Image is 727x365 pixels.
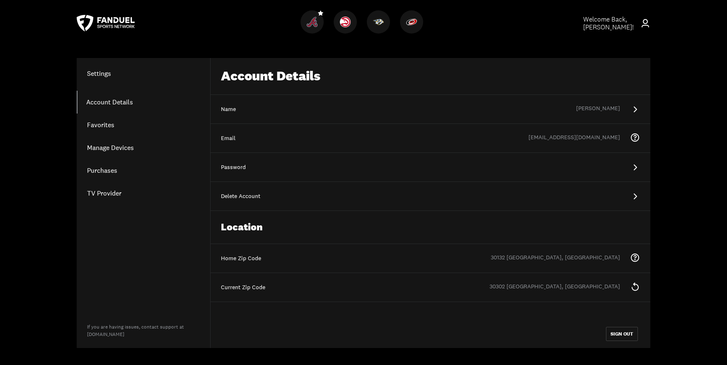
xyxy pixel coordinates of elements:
div: Name [221,105,640,114]
img: Predators [373,17,384,27]
img: Hawks [340,17,351,27]
img: Braves [307,17,317,27]
div: Current Zip Code [221,283,640,292]
a: Favorites [77,114,210,136]
div: Location [211,211,650,244]
div: Account Details [211,58,650,95]
a: PredatorsPredators [367,27,393,35]
a: HurricanesHurricanes [400,27,427,35]
a: Purchases [77,159,210,182]
button: SIGN OUT [606,327,638,341]
div: Home Zip Code [221,254,640,263]
a: Welcome Back,[PERSON_NAME]! [564,15,650,31]
a: Manage Devices [77,136,210,159]
div: 30132 [GEOGRAPHIC_DATA], [GEOGRAPHIC_DATA] [491,254,630,263]
div: Email [221,134,640,143]
div: [PERSON_NAME] [576,104,630,114]
a: HawksHawks [334,27,360,35]
span: Welcome Back, [PERSON_NAME] ! [583,15,634,31]
h1: Settings [77,68,210,78]
a: TV Provider [77,182,210,205]
a: FanDuel Sports Network [77,15,135,31]
div: Delete Account [221,192,640,201]
div: [EMAIL_ADDRESS][DOMAIN_NAME] [528,133,630,143]
img: Hurricanes [406,17,417,27]
div: 30302 [GEOGRAPHIC_DATA], [GEOGRAPHIC_DATA] [490,283,630,292]
a: Account Details [77,91,210,114]
div: Password [221,163,640,172]
a: BravesBraves [300,27,327,35]
a: If you are having issues, contact support at[DOMAIN_NAME] [87,324,184,338]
